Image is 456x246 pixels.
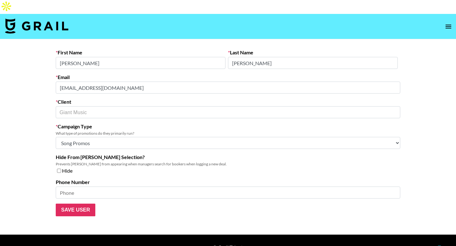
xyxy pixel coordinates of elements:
[56,49,225,56] label: First Name
[56,99,400,105] label: Client
[5,18,68,34] img: Grail Talent
[228,57,398,69] input: Last Name
[442,20,455,33] button: open drawer
[56,57,225,69] input: First Name
[228,49,398,56] label: Last Name
[56,162,400,166] div: Prevents [PERSON_NAME] from appearing when managers search for bookers when logging a new deal.
[56,179,400,185] label: Phone Number
[56,187,400,199] input: Phone
[56,154,400,160] label: Hide From [PERSON_NAME] Selection?
[62,168,73,174] span: Hide
[56,131,400,136] div: What type of promotions do they primarily run?
[56,204,95,216] input: Save User
[56,74,400,80] label: Email
[56,82,400,94] input: Email
[56,123,400,130] label: Campaign Type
